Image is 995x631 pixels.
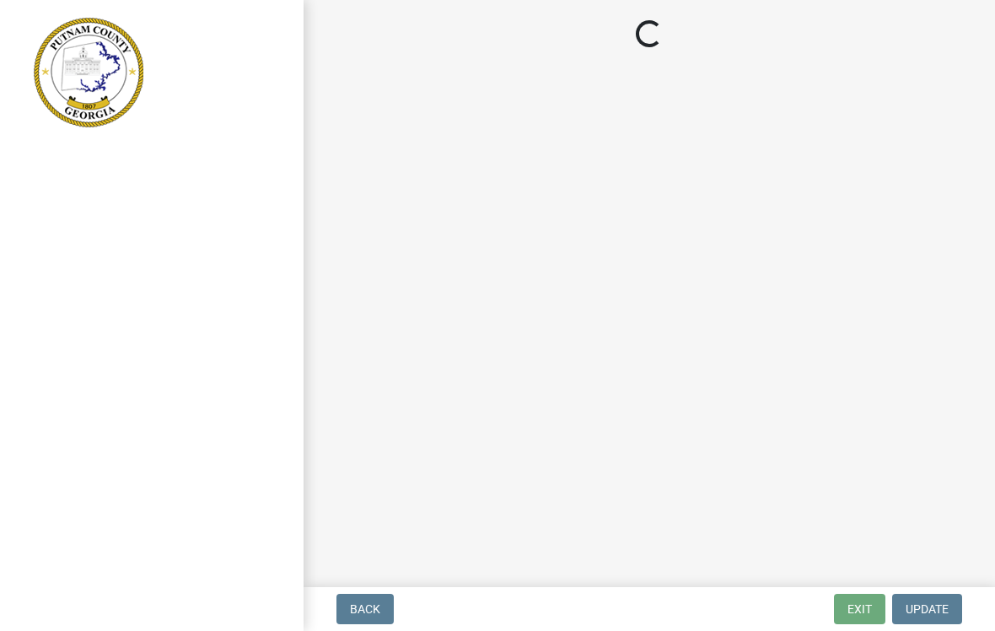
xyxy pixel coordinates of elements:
span: Back [350,602,380,616]
img: Putnam County, Georgia [34,18,143,127]
button: Back [336,594,394,624]
button: Update [892,594,962,624]
span: Update [906,602,949,616]
button: Exit [834,594,885,624]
